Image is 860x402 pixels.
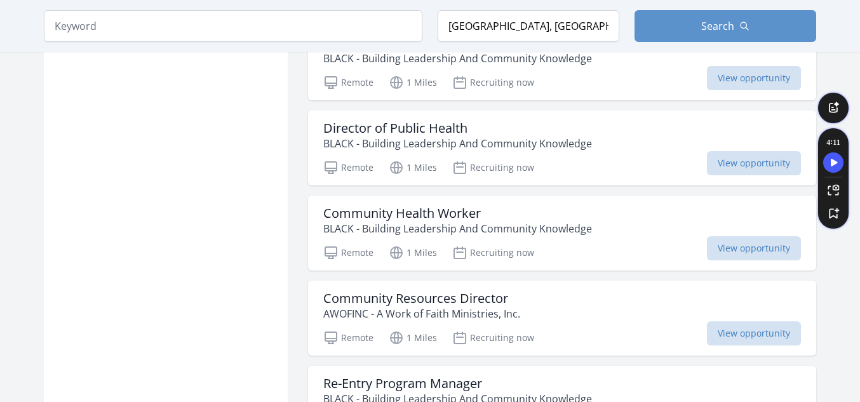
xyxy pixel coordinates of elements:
input: Keyword [44,10,422,42]
p: BLACK - Building Leadership And Community Knowledge [323,136,592,151]
p: Remote [323,245,373,260]
span: View opportunity [707,66,801,90]
button: Search [635,10,816,42]
span: View opportunity [707,321,801,345]
p: Recruiting now [452,330,534,345]
p: Remote [323,160,373,175]
p: 1 Miles [389,245,437,260]
p: 1 Miles [389,75,437,90]
p: Recruiting now [452,160,534,175]
a: Community Resources Director AWOFINC - A Work of Faith Ministries, Inc. Remote 1 Miles Recruiting... [308,281,816,356]
p: AWOFINC - A Work of Faith Ministries, Inc. [323,306,520,321]
a: Director of Public Health BLACK - Building Leadership And Community Knowledge Remote 1 Miles Recr... [308,111,816,185]
p: Recruiting now [452,245,534,260]
span: Search [701,18,734,34]
p: BLACK - Building Leadership And Community Knowledge [323,221,592,236]
p: BLACK - Building Leadership And Community Knowledge [323,51,592,66]
p: Recruiting now [452,75,534,90]
span: View opportunity [707,151,801,175]
p: Remote [323,75,373,90]
p: 1 Miles [389,160,437,175]
p: Remote [323,330,373,345]
h3: Re-Entry Program Manager [323,376,592,391]
h3: Community Resources Director [323,291,520,306]
a: Associate Director of Public Health BLACK - Building Leadership And Community Knowledge Remote 1 ... [308,25,816,100]
span: View opportunity [707,236,801,260]
h3: Director of Public Health [323,121,592,136]
input: Location [438,10,619,42]
h3: Community Health Worker [323,206,592,221]
p: 1 Miles [389,330,437,345]
a: Community Health Worker BLACK - Building Leadership And Community Knowledge Remote 1 Miles Recrui... [308,196,816,271]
